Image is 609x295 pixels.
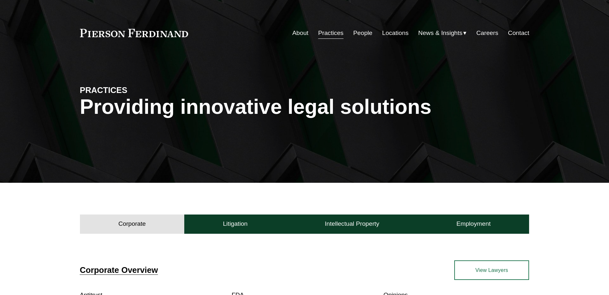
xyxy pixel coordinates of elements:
a: Locations [382,27,408,39]
a: Corporate Overview [80,265,158,274]
h4: Corporate [118,220,146,228]
h1: Providing innovative legal solutions [80,95,529,119]
h4: Employment [457,220,491,228]
span: News & Insights [418,28,463,39]
h4: Litigation [223,220,248,228]
a: Careers [476,27,498,39]
a: Practices [318,27,344,39]
a: People [353,27,372,39]
a: About [292,27,309,39]
h4: Intellectual Property [325,220,379,228]
a: View Lawyers [454,260,529,280]
h4: PRACTICES [80,85,192,95]
a: folder dropdown [418,27,467,39]
a: Contact [508,27,529,39]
